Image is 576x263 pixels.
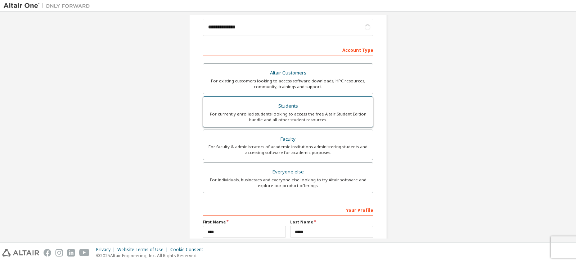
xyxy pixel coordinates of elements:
[207,134,369,144] div: Faculty
[55,249,63,257] img: instagram.svg
[96,253,207,259] p: © 2025 Altair Engineering, Inc. All Rights Reserved.
[203,219,286,225] label: First Name
[207,177,369,189] div: For individuals, businesses and everyone else looking to try Altair software and explore our prod...
[290,219,373,225] label: Last Name
[203,204,373,216] div: Your Profile
[44,249,51,257] img: facebook.svg
[4,2,94,9] img: Altair One
[207,78,369,90] div: For existing customers looking to access software downloads, HPC resources, community, trainings ...
[207,167,369,177] div: Everyone else
[207,68,369,78] div: Altair Customers
[96,247,117,253] div: Privacy
[117,247,170,253] div: Website Terms of Use
[207,111,369,123] div: For currently enrolled students looking to access the free Altair Student Edition bundle and all ...
[207,101,369,111] div: Students
[2,249,39,257] img: altair_logo.svg
[79,249,90,257] img: youtube.svg
[67,249,75,257] img: linkedin.svg
[207,144,369,155] div: For faculty & administrators of academic institutions administering students and accessing softwa...
[170,247,207,253] div: Cookie Consent
[203,44,373,55] div: Account Type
